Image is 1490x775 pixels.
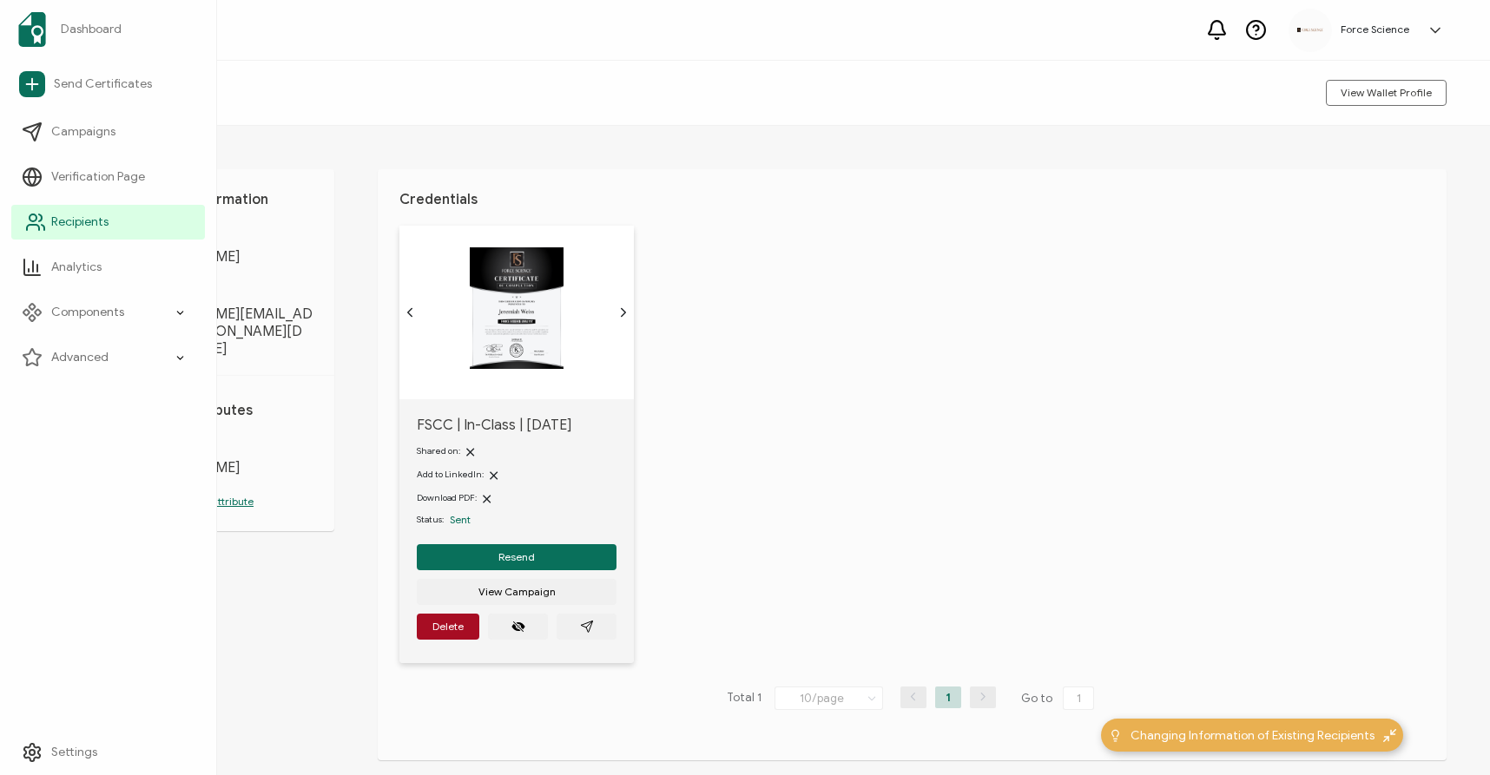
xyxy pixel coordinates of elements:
a: Verification Page [11,160,205,194]
iframe: Chat Widget [1403,692,1490,775]
img: sertifier-logomark-colored.svg [18,12,46,47]
button: View Campaign [417,579,616,605]
span: Settings [51,744,97,761]
span: Go to [1021,686,1098,711]
button: Delete [417,614,479,640]
span: E-MAIL: [130,283,313,297]
a: Campaigns [11,115,205,149]
h1: Credentials [399,191,1425,208]
a: Send Certificates [11,64,205,104]
span: Delete [432,621,464,632]
a: Analytics [11,250,205,285]
ion-icon: paper plane outline [580,620,594,634]
h5: Force Science [1341,23,1409,36]
span: [PERSON_NAME][EMAIL_ADDRESS][PERSON_NAME][DOMAIN_NAME] [130,305,313,358]
ion-icon: chevron back outline [403,305,417,319]
span: First Name [130,437,313,450]
span: Total 1 [727,686,761,711]
img: d96c2383-09d7-413e-afb5-8f6c84c8c5d6.png [1297,28,1323,32]
a: Recipients [11,205,205,240]
a: Settings [11,735,205,770]
span: View Wallet Profile [1341,88,1432,98]
span: Resend [498,552,535,562]
span: Sent [450,513,471,526]
span: Recipients [51,213,109,231]
span: FSCC | In-Class | [DATE] [417,417,616,434]
span: Download PDF: [417,492,477,503]
input: Select [775,686,883,710]
span: Dashboard [61,21,122,38]
a: Dashboard [11,5,205,54]
ion-icon: eye off [511,620,525,634]
span: FULL NAME: [130,226,313,240]
ion-icon: chevron forward outline [616,305,630,319]
span: Verification Page [51,168,145,186]
button: Resend [417,544,616,570]
li: 1 [935,686,961,708]
span: View Campaign [478,587,556,597]
span: [PERSON_NAME] [130,248,313,266]
span: Send Certificates [54,76,152,93]
span: Campaigns [51,123,115,141]
img: minimize-icon.svg [1383,729,1396,742]
span: Shared on: [417,445,460,456]
span: Changing Information of Existing Recipients [1131,726,1375,745]
span: Analytics [51,259,102,276]
span: Advanced [51,349,109,366]
h1: Custom Attributes [130,402,313,419]
span: Add to LinkedIn: [417,469,484,480]
span: Status: [417,513,444,527]
span: Components [51,304,124,321]
button: View Wallet Profile [1326,80,1447,106]
h1: Personal Information [130,191,313,208]
p: Add another attribute [130,494,313,509]
span: [PERSON_NAME] [130,459,313,476]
